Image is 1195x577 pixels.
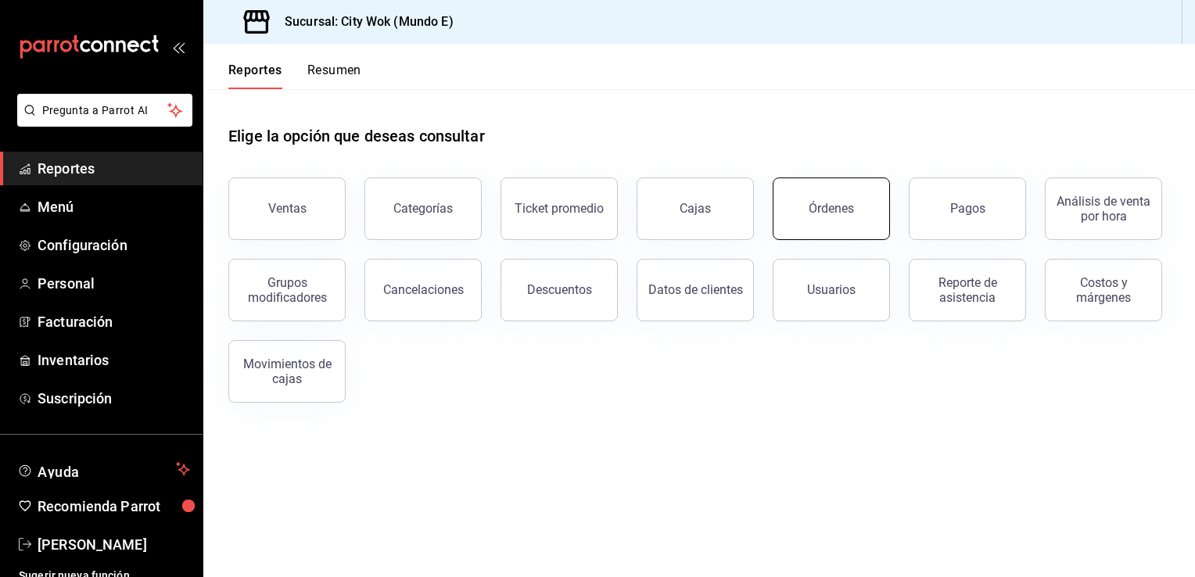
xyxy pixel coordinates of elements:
[38,158,190,179] span: Reportes
[364,177,482,240] button: Categorías
[637,259,754,321] button: Datos de clientes
[364,259,482,321] button: Cancelaciones
[307,63,361,89] button: Resumen
[228,124,485,148] h1: Elige la opción que deseas consultar
[228,259,346,321] button: Grupos modificadores
[38,460,170,478] span: Ayuda
[648,282,743,297] div: Datos de clientes
[680,201,711,216] div: Cajas
[38,235,190,256] span: Configuración
[909,177,1026,240] button: Pagos
[38,534,190,555] span: [PERSON_NAME]
[268,201,307,216] div: Ventas
[807,282,856,297] div: Usuarios
[42,102,168,119] span: Pregunta a Parrot AI
[38,388,190,409] span: Suscripción
[38,273,190,294] span: Personal
[239,357,336,386] div: Movimientos de cajas
[637,177,754,240] button: Cajas
[773,177,890,240] button: Órdenes
[909,259,1026,321] button: Reporte de asistencia
[383,282,464,297] div: Cancelaciones
[228,63,282,89] button: Reportes
[1055,194,1152,224] div: Análisis de venta por hora
[809,201,854,216] div: Órdenes
[919,275,1016,305] div: Reporte de asistencia
[1055,275,1152,305] div: Costos y márgenes
[272,13,454,31] h3: Sucursal: City Wok (Mundo E)
[228,177,346,240] button: Ventas
[11,113,192,130] a: Pregunta a Parrot AI
[515,201,604,216] div: Ticket promedio
[38,349,190,371] span: Inventarios
[172,41,185,53] button: open_drawer_menu
[38,196,190,217] span: Menú
[527,282,592,297] div: Descuentos
[239,275,336,305] div: Grupos modificadores
[228,63,361,89] div: navigation tabs
[501,177,618,240] button: Ticket promedio
[950,201,985,216] div: Pagos
[38,311,190,332] span: Facturación
[228,340,346,403] button: Movimientos de cajas
[501,259,618,321] button: Descuentos
[38,496,190,517] span: Recomienda Parrot
[773,259,890,321] button: Usuarios
[1045,259,1162,321] button: Costos y márgenes
[1045,177,1162,240] button: Análisis de venta por hora
[17,94,192,127] button: Pregunta a Parrot AI
[393,201,453,216] div: Categorías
